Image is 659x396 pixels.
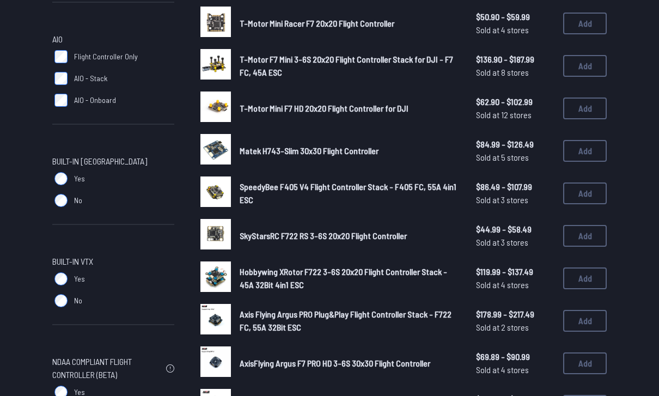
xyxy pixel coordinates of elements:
[476,138,554,151] span: $84.99 - $126.49
[563,140,607,162] button: Add
[200,7,231,40] a: image
[200,261,231,295] a: image
[240,54,453,77] span: T-Motor F7 Mini 3-6S 20x20 Flight Controller Stack for DJI - F7 FC, 45A ESC
[52,33,63,46] span: AIO
[200,346,231,377] img: image
[240,358,430,368] span: AxisFlying Argus F7 PRO HD 3-6S 30x30 Flight Controller
[476,193,554,206] span: Sold at 3 stores
[476,363,554,376] span: Sold at 4 stores
[476,321,554,334] span: Sold at 2 stores
[563,267,607,289] button: Add
[54,172,68,185] input: Yes
[54,50,68,63] input: Flight Controller Only
[240,266,447,290] span: Hobbywing XRotor F722 3-6S 20x20 Flight Controller Stack - 45A 32Bit 4in1 ESC
[240,144,459,157] a: Matek H743-Slim 30x30 Flight Controller
[476,10,554,23] span: $50.90 - $59.99
[240,180,459,206] a: SpeedyBee F405 V4 Flight Controller Stack - F405 FC, 55A 4in1 ESC
[200,134,231,168] a: image
[200,92,231,122] img: image
[240,308,459,334] a: Axis Flying Argus PRO Plug&Play Flight Controller Stack - F722 FC, 55A 32Bit ESC
[476,53,554,66] span: $136.90 - $187.99
[240,230,407,241] span: SkyStarsRC F722 RS 3-6S 20x20 Flight Controller
[200,219,231,249] img: image
[476,23,554,36] span: Sold at 4 stores
[54,94,68,107] input: AIO - Onboard
[200,92,231,125] a: image
[240,102,459,115] a: T-Motor Mini F7 HD 20x20 Flight Controller for DJI
[563,98,607,119] button: Add
[563,310,607,332] button: Add
[240,309,451,332] span: Axis Flying Argus PRO Plug&Play Flight Controller Stack - F722 FC, 55A 32Bit ESC
[200,176,231,210] a: image
[200,49,231,83] a: image
[74,73,107,84] span: AIO - Stack
[54,72,68,85] input: AIO - Stack
[476,66,554,79] span: Sold at 8 stores
[200,346,231,380] a: image
[240,145,379,156] span: Matek H743-Slim 30x30 Flight Controller
[52,155,147,168] span: Built-in [GEOGRAPHIC_DATA]
[200,219,231,253] a: image
[476,278,554,291] span: Sold at 4 stores
[240,181,456,205] span: SpeedyBee F405 V4 Flight Controller Stack - F405 FC, 55A 4in1 ESC
[74,173,85,184] span: Yes
[200,304,231,338] a: image
[54,194,68,207] input: No
[52,255,93,268] span: Built-in VTX
[476,308,554,321] span: $178.99 - $217.49
[74,95,116,106] span: AIO - Onboard
[52,355,162,381] span: NDAA Compliant Flight Controller (Beta)
[200,49,231,80] img: image
[240,17,459,30] a: T-Motor Mini Racer F7 20x20 Flight Controller
[240,103,408,113] span: T-Motor Mini F7 HD 20x20 Flight Controller for DJI
[563,352,607,374] button: Add
[74,273,85,284] span: Yes
[476,265,554,278] span: $119.99 - $137.49
[563,55,607,77] button: Add
[200,134,231,165] img: image
[476,180,554,193] span: $86.49 - $107.99
[200,304,231,334] img: image
[240,18,394,28] span: T-Motor Mini Racer F7 20x20 Flight Controller
[563,13,607,34] button: Add
[200,261,231,292] img: image
[563,182,607,204] button: Add
[74,195,82,206] span: No
[476,223,554,236] span: $44.99 - $58.49
[240,229,459,242] a: SkyStarsRC F722 RS 3-6S 20x20 Flight Controller
[54,272,68,285] input: Yes
[476,151,554,164] span: Sold at 5 stores
[74,295,82,306] span: No
[240,357,459,370] a: AxisFlying Argus F7 PRO HD 3-6S 30x30 Flight Controller
[476,236,554,249] span: Sold at 3 stores
[200,7,231,37] img: image
[54,294,68,307] input: No
[563,225,607,247] button: Add
[74,51,138,62] span: Flight Controller Only
[240,265,459,291] a: Hobbywing XRotor F722 3-6S 20x20 Flight Controller Stack - 45A 32Bit 4in1 ESC
[476,108,554,121] span: Sold at 12 stores
[476,95,554,108] span: $62.90 - $102.99
[476,350,554,363] span: $69.89 - $90.99
[240,53,459,79] a: T-Motor F7 Mini 3-6S 20x20 Flight Controller Stack for DJI - F7 FC, 45A ESC
[200,176,231,207] img: image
